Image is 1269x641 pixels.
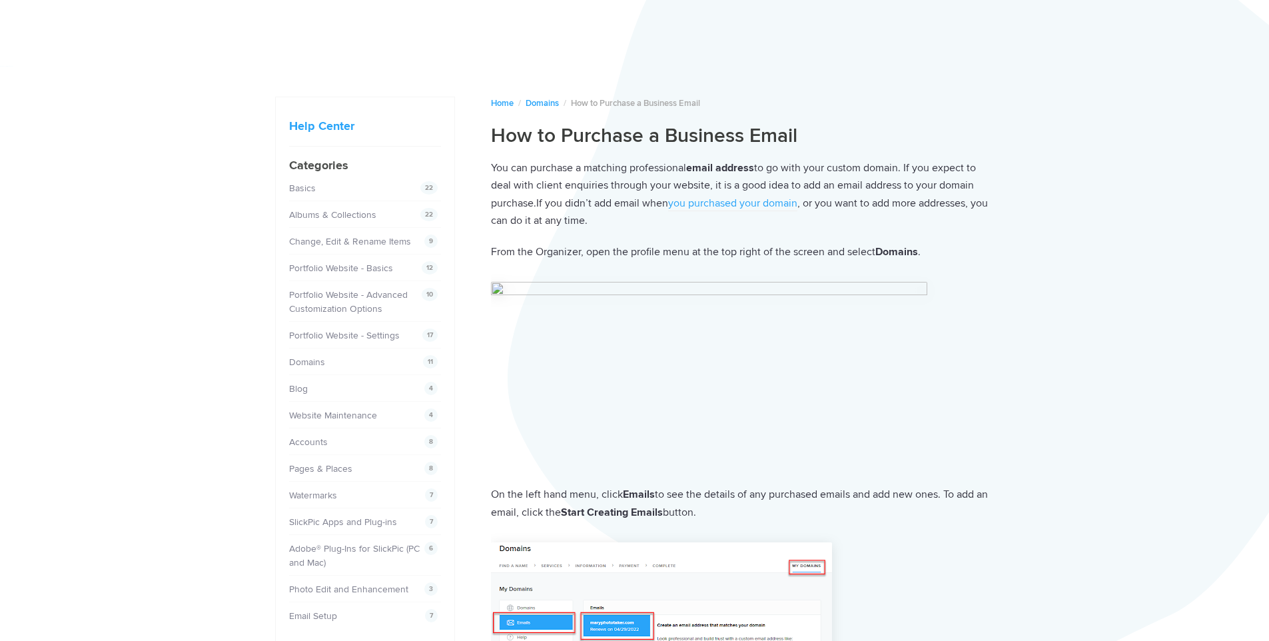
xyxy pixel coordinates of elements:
[289,119,354,133] a: Help Center
[420,208,438,221] span: 22
[424,462,438,475] span: 8
[491,488,988,519] span: to see the details of any purchased emails and add new ones. To add an email, click the
[289,516,397,528] a: SlickPic Apps and Plug-ins
[564,98,566,109] span: /
[420,181,438,195] span: 22
[422,261,438,275] span: 12
[918,245,921,259] span: .
[289,183,316,194] a: Basics
[491,245,875,259] span: From the Organizer, open the profile menu at the top right of the screen and select
[289,356,325,368] a: Domains
[424,235,438,248] span: 9
[491,161,686,175] span: You can purchase a matching professional
[289,436,328,448] a: Accounts
[491,161,976,210] span: to go with your custom domain. If you expect to deal with client enquiries through your website, ...
[289,490,337,501] a: Watermarks
[526,98,559,109] a: Domains
[289,410,377,421] a: Website Maintenance
[425,515,438,528] span: 7
[571,98,700,109] span: How to Purchase a Business Email
[424,408,438,422] span: 4
[424,382,438,395] span: 4
[424,435,438,448] span: 8
[424,542,438,555] span: 6
[289,463,352,474] a: Pages & Places
[289,157,441,175] h4: Categories
[289,263,393,274] a: Portfolio Website - Basics
[289,610,337,622] a: Email Setup
[424,582,438,596] span: 3
[491,123,995,149] h1: How to Purchase a Business Email
[289,383,308,394] a: Blog
[425,609,438,622] span: 7
[561,506,663,519] b: Start Creating Emails
[289,236,411,247] a: Change, Edit & Rename Items
[289,209,376,221] a: Albums & Collections
[663,506,696,519] span: button.
[491,197,988,228] span: If you didn’t add email when , or you want to add more addresses, you can do it at any time.
[289,289,408,315] a: Portfolio Website - Advanced Customization Options
[423,355,438,368] span: 11
[422,328,438,342] span: 17
[668,197,797,211] a: you purchased your domain
[875,245,918,259] b: Domains
[289,330,400,341] a: Portfolio Website - Settings
[491,98,514,109] a: Home
[289,584,408,595] a: Photo Edit and Enhancement
[623,488,655,501] b: Emails
[518,98,521,109] span: /
[686,161,754,175] b: email address
[425,488,438,502] span: 7
[289,543,420,568] a: Adobe® Plug-Ins for SlickPic (PC and Mac)
[491,488,623,501] span: On the left hand menu, click
[422,288,438,301] span: 10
